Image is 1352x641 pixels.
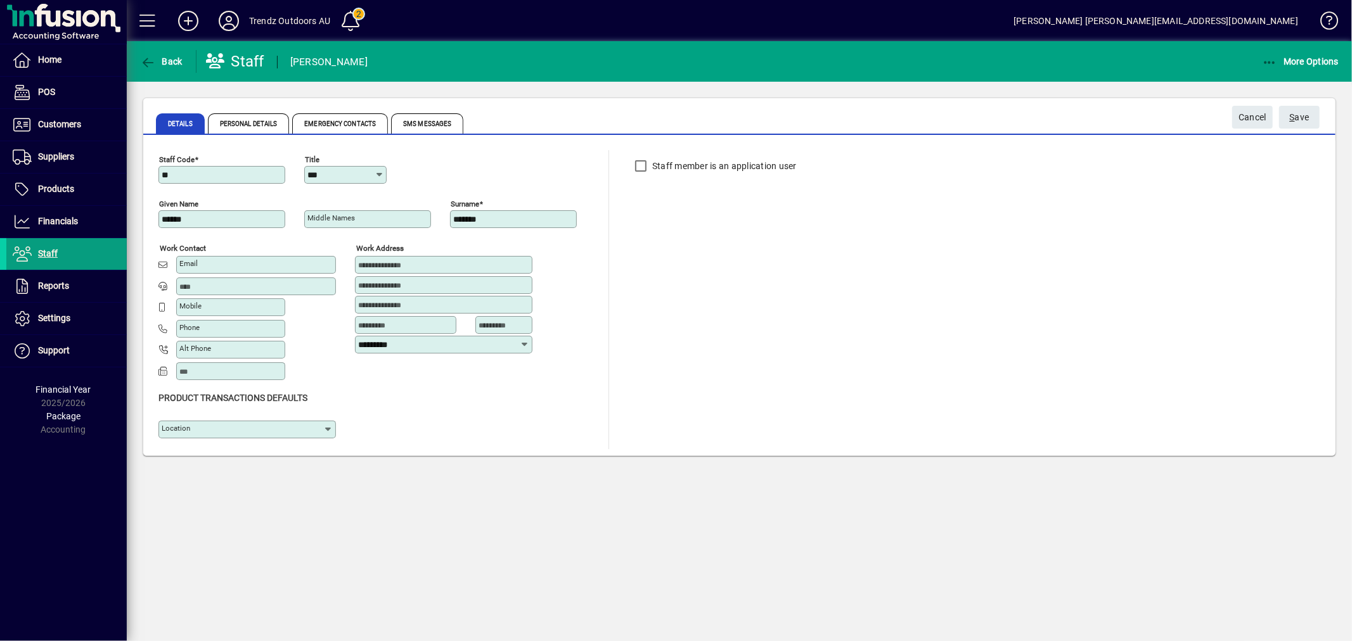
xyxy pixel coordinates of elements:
a: Customers [6,109,127,141]
span: S [1290,112,1295,122]
mat-label: Given name [159,200,198,208]
mat-label: Staff Code [159,155,195,164]
a: Products [6,174,127,205]
mat-label: Location [162,424,190,433]
a: Reports [6,270,127,302]
a: POS [6,77,127,108]
button: Back [137,50,186,73]
span: More Options [1262,56,1339,67]
span: Staff [38,248,58,258]
a: Suppliers [6,141,127,173]
div: Staff [206,51,264,72]
span: Financials [38,216,78,226]
label: Staff member is an application user [650,160,797,172]
span: Products [38,184,74,194]
mat-label: Phone [179,323,200,332]
span: ave [1290,107,1310,128]
span: Financial Year [36,384,91,395]
a: Knowledge Base [1311,3,1336,44]
a: Home [6,44,127,76]
a: Financials [6,206,127,238]
button: Cancel [1232,106,1273,129]
span: POS [38,87,55,97]
span: Emergency Contacts [292,113,388,134]
app-page-header-button: Back [127,50,196,73]
span: Package [46,411,80,421]
mat-label: Email [179,259,198,268]
mat-label: Middle names [307,213,355,222]
span: Home [38,54,61,65]
a: Support [6,335,127,367]
span: Suppliers [38,151,74,162]
button: Add [168,10,209,32]
span: Personal Details [208,113,290,134]
a: Settings [6,303,127,334]
span: Back [140,56,183,67]
span: SMS Messages [391,113,463,134]
mat-label: Surname [451,200,479,208]
span: Settings [38,313,70,323]
mat-label: Alt Phone [179,344,211,353]
mat-label: Mobile [179,301,202,310]
span: Product Transactions Defaults [158,393,307,403]
button: Save [1279,106,1320,129]
button: Profile [209,10,249,32]
button: More Options [1259,50,1342,73]
div: [PERSON_NAME] [PERSON_NAME][EMAIL_ADDRESS][DOMAIN_NAME] [1014,11,1298,31]
div: [PERSON_NAME] [290,52,368,72]
span: Cancel [1239,107,1266,128]
span: Customers [38,119,81,129]
div: Trendz Outdoors AU [249,11,330,31]
span: Reports [38,281,69,291]
span: Details [156,113,205,134]
mat-label: Title [305,155,319,164]
span: Support [38,345,70,355]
